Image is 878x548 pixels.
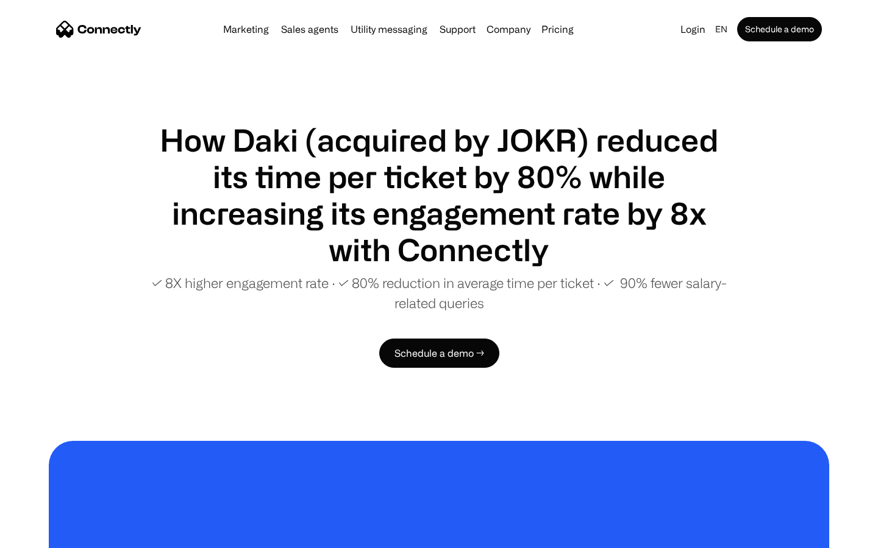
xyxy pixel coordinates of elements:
[276,24,343,34] a: Sales agents
[737,17,822,41] a: Schedule a demo
[379,339,499,368] a: Schedule a demo →
[435,24,480,34] a: Support
[487,21,530,38] div: Company
[24,527,73,544] ul: Language list
[676,21,710,38] a: Login
[715,21,727,38] div: en
[146,122,732,268] h1: How Daki (acquired by JOKR) reduced its time per ticket by 80% while increasing its engagement ra...
[146,273,732,313] p: ✓ 8X higher engagement rate ∙ ✓ 80% reduction in average time per ticket ∙ ✓ 90% fewer salary-rel...
[218,24,274,34] a: Marketing
[537,24,579,34] a: Pricing
[346,24,432,34] a: Utility messaging
[12,525,73,544] aside: Language selected: English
